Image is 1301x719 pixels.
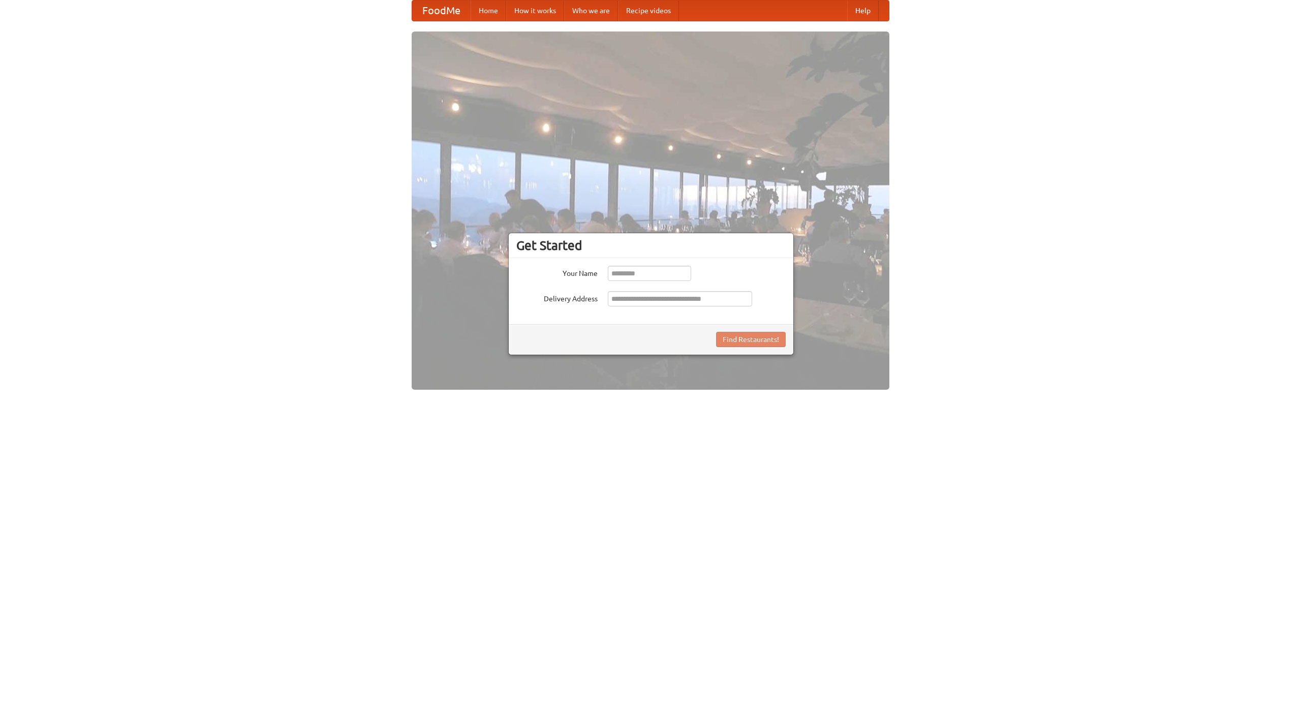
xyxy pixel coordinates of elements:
a: Home [471,1,506,21]
a: Who we are [564,1,618,21]
label: Delivery Address [516,291,598,304]
h3: Get Started [516,238,786,253]
a: How it works [506,1,564,21]
a: Recipe videos [618,1,679,21]
label: Your Name [516,266,598,278]
a: FoodMe [412,1,471,21]
a: Help [847,1,879,21]
button: Find Restaurants! [716,332,786,347]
